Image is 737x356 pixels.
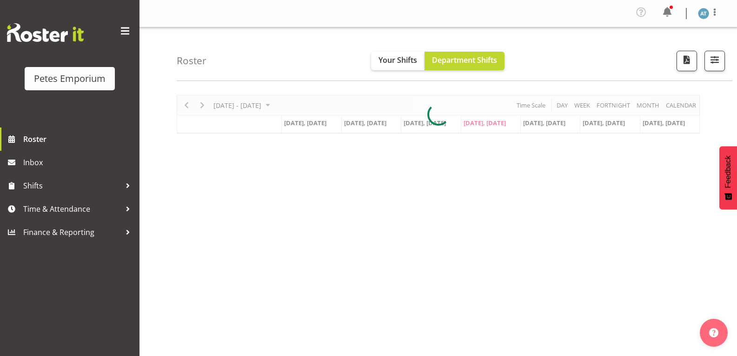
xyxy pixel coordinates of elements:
button: Department Shifts [425,52,505,70]
img: Rosterit website logo [7,23,84,42]
span: Feedback [724,155,732,188]
button: Your Shifts [371,52,425,70]
button: Filter Shifts [704,51,725,71]
span: Department Shifts [432,55,497,65]
h4: Roster [177,55,206,66]
span: Shifts [23,179,121,193]
img: help-xxl-2.png [709,328,718,337]
span: Roster [23,132,135,146]
button: Download a PDF of the roster according to the set date range. [677,51,697,71]
img: alex-micheal-taniwha5364.jpg [698,8,709,19]
span: Inbox [23,155,135,169]
span: Time & Attendance [23,202,121,216]
div: Petes Emporium [34,72,106,86]
span: Your Shifts [378,55,417,65]
span: Finance & Reporting [23,225,121,239]
button: Feedback - Show survey [719,146,737,209]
